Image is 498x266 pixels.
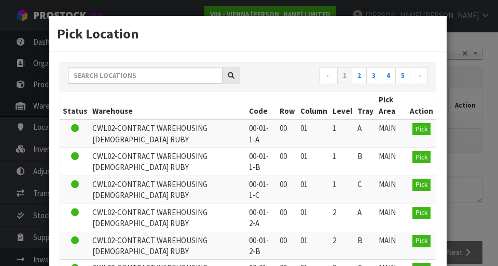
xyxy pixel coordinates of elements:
[355,176,376,204] td: C
[416,208,427,217] span: Pick
[330,91,355,119] th: Level
[277,91,298,119] th: Row
[246,91,277,119] th: Code
[376,119,407,148] td: MAIN
[416,153,427,162] span: Pick
[412,123,431,136] button: Pick
[376,204,407,232] td: MAIN
[376,91,407,119] th: Pick Area
[412,235,431,247] button: Pick
[330,176,355,204] td: 1
[416,236,427,245] span: Pick
[90,204,246,232] td: CWL02-CONTRACT WAREHOUSING [DEMOGRAPHIC_DATA] RUBY
[246,176,277,204] td: 00-01-1-C
[298,204,330,232] td: 01
[320,68,338,84] a: ←
[330,204,355,232] td: 2
[68,68,223,84] input: Search locations
[246,119,277,148] td: 00-01-1-A
[337,68,352,84] a: 1
[355,119,376,148] td: A
[60,91,90,119] th: Status
[330,119,355,148] td: 1
[277,119,298,148] td: 00
[298,91,330,119] th: Column
[90,232,246,260] td: CWL02-CONTRACT WAREHOUSING [DEMOGRAPHIC_DATA] RUBY
[355,91,376,119] th: Tray
[90,119,246,148] td: CWL02-CONTRACT WAREHOUSING [DEMOGRAPHIC_DATA] RUBY
[330,148,355,176] td: 1
[90,91,246,119] th: Warehouse
[277,232,298,260] td: 00
[412,179,431,191] button: Pick
[416,125,427,134] span: Pick
[355,232,376,260] td: B
[246,148,277,176] td: 00-01-1-B
[277,204,298,232] td: 00
[381,68,396,84] a: 4
[352,68,367,84] a: 2
[376,232,407,260] td: MAIN
[246,232,277,260] td: 00-01-2-B
[355,148,376,176] td: B
[410,68,428,84] a: →
[416,180,427,189] span: Pick
[366,68,381,84] a: 3
[395,68,410,84] a: 5
[407,91,436,119] th: Action
[330,232,355,260] td: 2
[412,151,431,164] button: Pick
[298,232,330,260] td: 01
[57,24,439,43] h3: Pick Location
[412,207,431,219] button: Pick
[277,148,298,176] td: 00
[90,148,246,176] td: CWL02-CONTRACT WAREHOUSING [DEMOGRAPHIC_DATA] RUBY
[256,68,428,86] nav: Page navigation
[277,176,298,204] td: 00
[376,148,407,176] td: MAIN
[246,204,277,232] td: 00-01-2-A
[90,176,246,204] td: CWL02-CONTRACT WAREHOUSING [DEMOGRAPHIC_DATA] RUBY
[355,204,376,232] td: A
[376,176,407,204] td: MAIN
[298,148,330,176] td: 01
[298,119,330,148] td: 01
[298,176,330,204] td: 01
